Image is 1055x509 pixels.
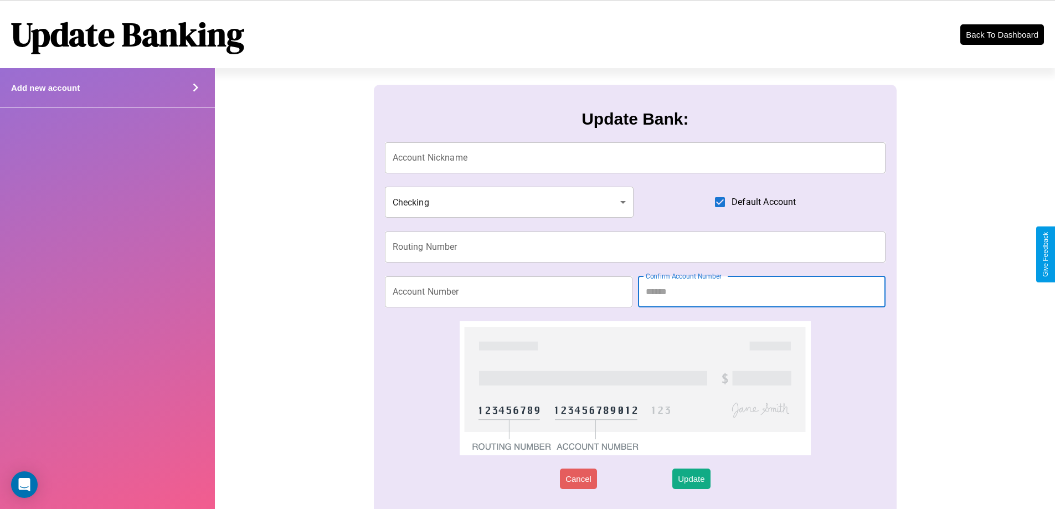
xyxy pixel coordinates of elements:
[11,471,38,498] div: Open Intercom Messenger
[1042,232,1049,277] div: Give Feedback
[385,187,634,218] div: Checking
[960,24,1044,45] button: Back To Dashboard
[560,469,597,489] button: Cancel
[646,271,722,281] label: Confirm Account Number
[11,12,244,57] h1: Update Banking
[11,83,80,92] h4: Add new account
[672,469,710,489] button: Update
[732,196,796,209] span: Default Account
[460,321,810,455] img: check
[581,110,688,128] h3: Update Bank:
